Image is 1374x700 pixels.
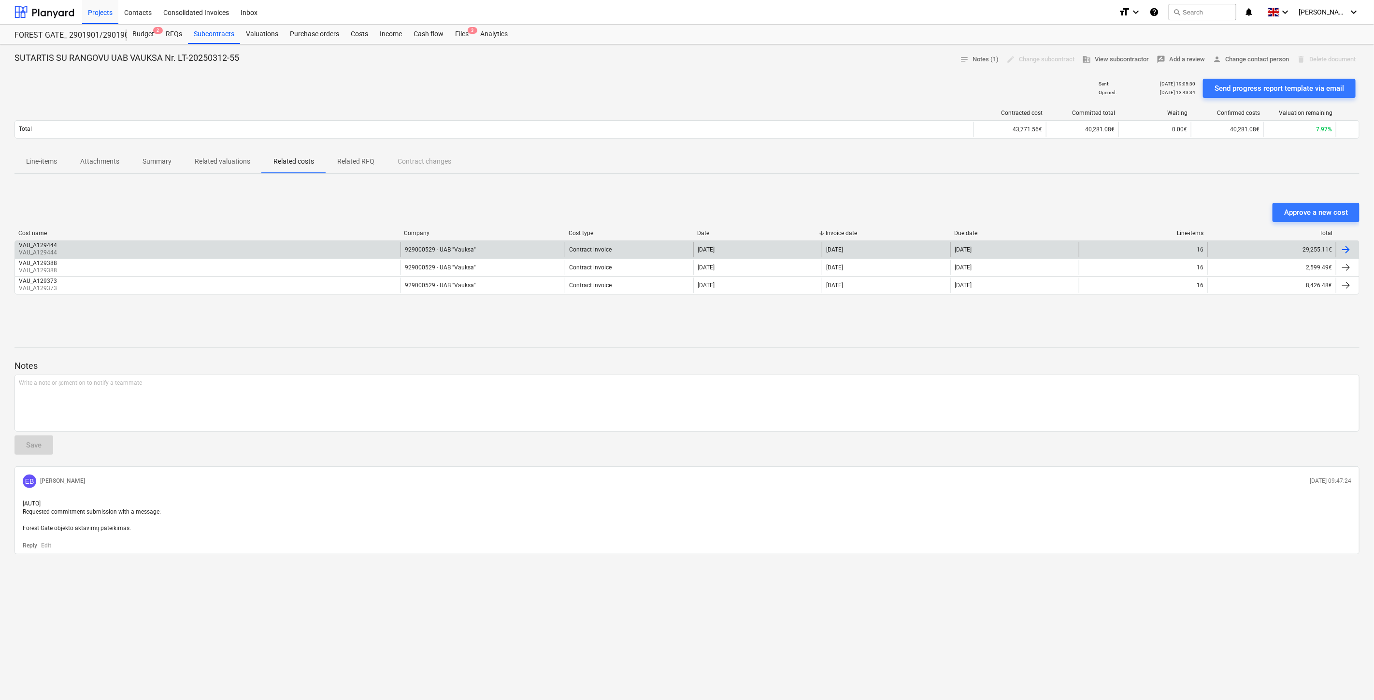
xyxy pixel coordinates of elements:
span: search [1173,8,1181,16]
a: Files3 [449,25,474,44]
div: Cost type [569,230,689,237]
p: Notes [14,360,1360,372]
button: Reply [23,542,37,550]
span: 3 [468,27,477,34]
span: EB [25,477,34,485]
span: notes [960,55,969,64]
div: [DATE] [826,282,843,289]
span: person [1213,55,1221,64]
div: Confirmed costs [1195,110,1260,116]
a: Budget2 [127,25,160,44]
button: Edit [41,542,51,550]
div: Contract invoice [569,282,612,289]
div: Contract invoice [569,246,612,253]
span: 40,281.08€ [1230,126,1259,133]
div: 16 [1197,282,1203,289]
div: Date [697,230,818,237]
div: VAU_A129444 [19,242,57,249]
span: 2 [153,27,163,34]
span: 7.97% [1316,126,1332,133]
div: 8,426.48€ [1207,278,1336,293]
div: [DATE] [826,246,843,253]
a: Income [374,25,408,44]
div: Send progress report template via email [1215,82,1344,95]
div: Due date [955,230,1075,237]
div: Contracted cost [978,110,1043,116]
a: Subcontracts [188,25,240,44]
button: Send progress report template via email [1203,79,1356,98]
p: Opened : [1099,89,1116,96]
p: VAU_A129388 [19,266,59,275]
div: [DATE] [955,282,972,289]
div: Committed total [1050,110,1115,116]
div: Valuation remaining [1268,110,1332,116]
p: Related costs [273,156,314,167]
span: Notes (1) [960,54,999,65]
div: Invoice date [826,230,946,237]
span: [AUTO] Requested commitment submission with a message: Forest Gate objekto aktavimų pateikimas. [23,500,161,532]
p: Line-items [26,156,57,167]
div: 2,599.49€ [1207,260,1336,275]
div: Line-items [1083,230,1204,237]
span: Change contact person [1213,54,1289,65]
div: 29,255.11€ [1207,242,1336,257]
div: Files [449,25,474,44]
div: Waiting [1123,110,1188,116]
a: Costs [345,25,374,44]
div: Contract invoice [569,264,612,271]
div: 929000529 - UAB "Vauksa" [405,282,476,289]
p: [DATE] 09:47:24 [1310,477,1351,485]
i: Knowledge base [1149,6,1159,18]
i: keyboard_arrow_down [1279,6,1291,18]
span: rate_review [1157,55,1165,64]
a: RFQs [160,25,188,44]
button: Change contact person [1209,52,1293,67]
button: Approve a new cost [1273,203,1360,222]
div: 43,771.56€ [973,122,1046,137]
div: 16 [1197,264,1203,271]
p: VAU_A129444 [19,249,59,257]
div: Budget [127,25,160,44]
a: Cash flow [408,25,449,44]
i: keyboard_arrow_down [1130,6,1142,18]
div: 929000529 - UAB "Vauksa" [405,264,476,271]
p: Summary [143,156,172,167]
span: [PERSON_NAME] [1299,8,1347,16]
button: Add a review [1153,52,1209,67]
div: VAU_A129373 [19,278,57,284]
p: SUTARTIS SU RANGOVU UAB VAUKSA Nr. LT-20250312-55 [14,52,239,64]
button: Search [1169,4,1236,20]
span: business [1082,55,1091,64]
i: format_size [1118,6,1130,18]
div: Eimantas Balčiūnas [23,475,36,488]
div: [DATE] [698,282,715,289]
div: Purchase orders [284,25,345,44]
a: Analytics [474,25,514,44]
span: 0.00€ [1172,126,1187,133]
p: VAU_A129373 [19,284,59,293]
i: keyboard_arrow_down [1348,6,1360,18]
p: Related valuations [195,156,250,167]
div: VAU_A129388 [19,260,57,266]
p: [DATE] 13:43:34 [1160,89,1195,96]
div: [DATE] [826,264,843,271]
button: View subcontractor [1078,52,1153,67]
p: [DATE] 19:05:30 [1160,81,1195,87]
a: Valuations [240,25,284,44]
iframe: Chat Widget [1326,654,1374,700]
div: Company [404,230,561,237]
button: Notes (1) [956,52,1002,67]
div: 929000529 - UAB "Vauksa" [405,246,476,253]
span: 40,281.08€ [1085,126,1115,133]
div: Cost name [18,230,396,237]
